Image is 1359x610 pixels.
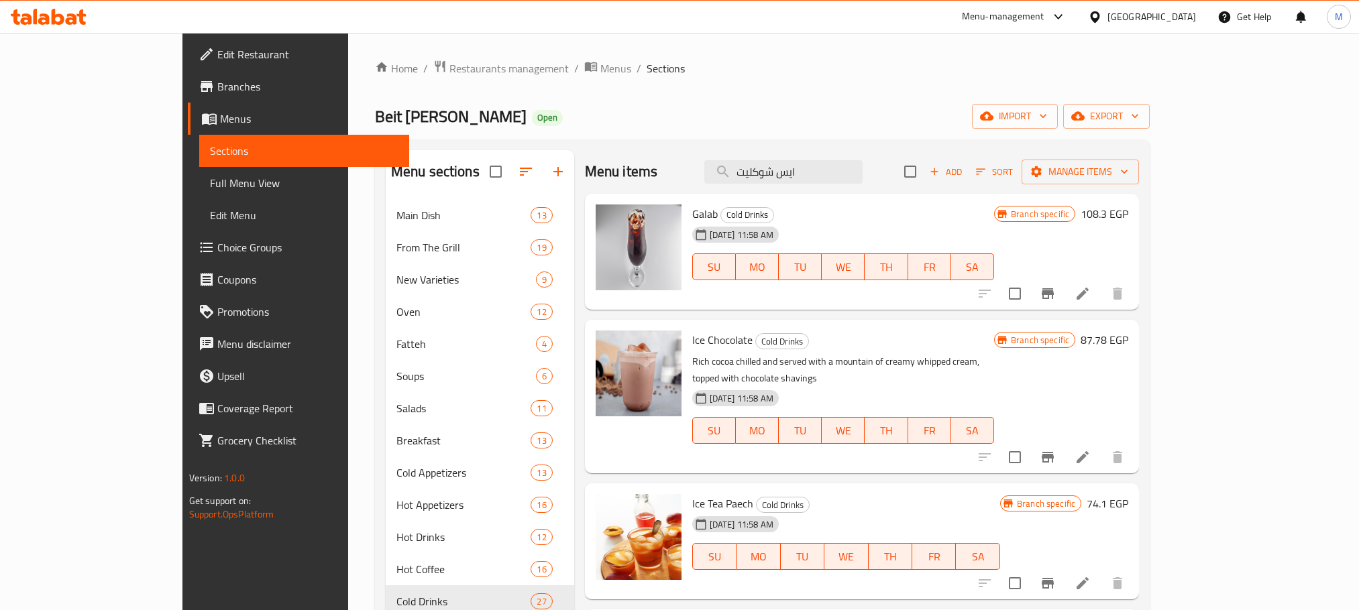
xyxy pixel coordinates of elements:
[914,257,946,277] span: FR
[199,167,409,199] a: Full Menu View
[698,421,730,440] span: SU
[692,543,737,570] button: SU
[536,368,553,384] div: items
[1101,567,1134,599] button: delete
[199,199,409,231] a: Edit Menu
[1335,9,1343,24] span: M
[188,263,409,296] a: Coupons
[537,338,552,351] span: 4
[908,417,951,444] button: FR
[531,595,551,608] span: 27
[912,543,956,570] button: FR
[637,60,641,76] li: /
[386,553,574,585] div: Hot Coffee16
[536,271,553,288] div: items
[692,353,994,387] p: Rich cocoa chilled and served with a mountain of creamy whipped cream, topped with chocolate shav...
[386,521,574,553] div: Hot Drinks12
[531,207,552,223] div: items
[386,231,574,263] div: From The Grill19
[720,207,774,223] div: Cold Drinks
[757,497,809,513] span: Cold Drinks
[396,336,536,352] div: Fatteh
[396,271,536,288] span: New Varieties
[396,207,531,223] span: Main Dish
[531,563,551,576] span: 16
[531,434,551,447] span: 13
[865,417,908,444] button: TH
[531,497,552,513] div: items
[1032,567,1064,599] button: Branch-specific-item
[1005,208,1075,221] span: Branch specific
[928,164,964,180] span: Add
[596,204,682,290] img: Galab
[704,392,779,405] span: [DATE] 11:58 AM
[396,497,531,513] span: Hot Appetizers
[786,547,819,566] span: TU
[1107,9,1196,24] div: [GEOGRAPHIC_DATA]
[188,360,409,392] a: Upsell
[1081,330,1128,349] h6: 87.78 EGP
[531,593,552,609] div: items
[1032,164,1128,180] span: Manage items
[957,257,989,277] span: SA
[870,257,902,277] span: TH
[1032,441,1064,473] button: Branch-specific-item
[531,529,552,545] div: items
[188,392,409,424] a: Coverage Report
[736,253,779,280] button: MO
[531,499,551,511] span: 16
[692,417,736,444] button: SU
[396,593,531,609] span: Cold Drinks
[217,432,398,448] span: Grocery Checklist
[396,465,531,481] span: Cold Appetizers
[188,328,409,360] a: Menu disclaimer
[531,209,551,222] span: 13
[396,239,531,255] span: From The Grill
[870,421,902,440] span: TH
[510,156,542,188] span: Sort sections
[698,257,730,277] span: SU
[600,60,631,76] span: Menus
[692,330,753,350] span: Ice Chocolate
[1081,204,1128,223] h6: 108.3 EGP
[827,421,859,440] span: WE
[874,547,907,566] span: TH
[918,547,950,566] span: FR
[199,135,409,167] a: Sections
[692,204,718,224] span: Galab
[188,231,409,263] a: Choice Groups
[1063,104,1150,129] button: export
[983,108,1047,125] span: import
[531,400,552,416] div: items
[210,175,398,191] span: Full Menu View
[449,60,569,76] span: Restaurants management
[737,543,780,570] button: MO
[531,241,551,254] span: 19
[781,543,824,570] button: TU
[779,417,822,444] button: TU
[531,304,552,320] div: items
[396,368,536,384] span: Soups
[1001,443,1029,471] span: Select to update
[704,160,863,184] input: search
[217,400,398,416] span: Coverage Report
[692,253,736,280] button: SU
[869,543,912,570] button: TH
[217,271,398,288] span: Coupons
[1075,449,1091,465] a: Edit menu item
[375,60,1150,77] nav: breadcrumb
[396,432,531,448] span: Breakfast
[217,78,398,95] span: Branches
[531,467,551,479] span: 13
[217,336,398,352] span: Menu disclaimer
[1075,575,1091,591] a: Edit menu item
[596,494,682,580] img: Ice Tea Paech
[1101,441,1134,473] button: delete
[1032,278,1064,310] button: Branch-specific-item
[1074,108,1139,125] span: export
[704,229,779,241] span: [DATE] 11:58 AM
[386,360,574,392] div: Soups6
[741,421,773,440] span: MO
